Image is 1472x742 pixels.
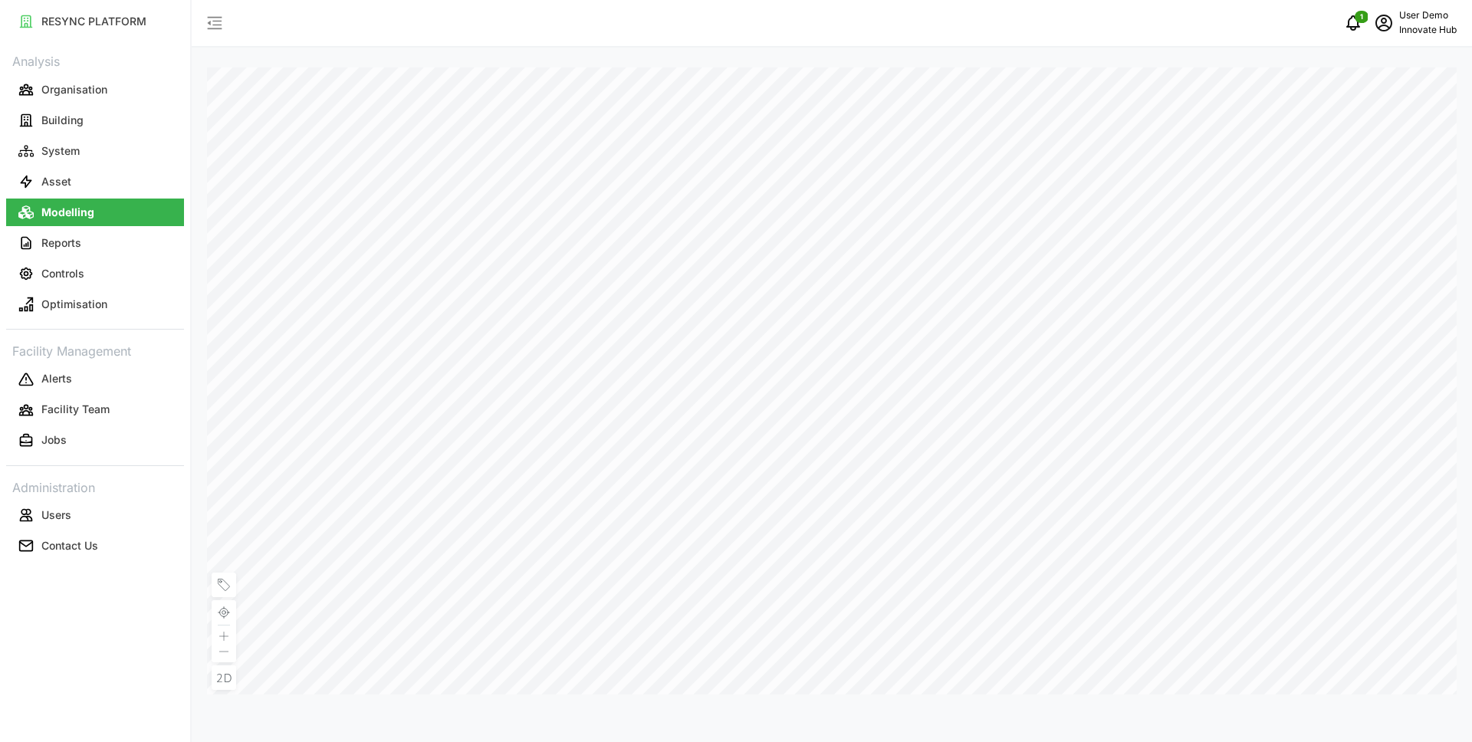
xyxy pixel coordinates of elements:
[6,366,184,393] button: Alerts
[6,289,184,320] a: Optimisation
[41,143,80,159] p: System
[6,396,184,424] button: Facility Team
[41,538,98,553] p: Contact Us
[212,573,236,597] button: Hide annotations
[41,82,107,97] p: Organisation
[41,432,67,448] p: Jobs
[6,228,184,258] a: Reports
[6,501,184,529] button: Users
[6,425,184,456] a: Jobs
[1368,8,1399,38] button: schedule
[6,8,184,35] button: RESYNC PLATFORM
[1399,8,1457,23] p: User Demo
[6,291,184,318] button: Optimisation
[41,235,81,251] p: Reports
[212,665,236,690] button: 2D
[6,137,184,165] button: System
[6,260,184,287] button: Controls
[6,500,184,530] a: Users
[41,297,107,312] p: Optimisation
[41,371,72,386] p: Alerts
[6,49,184,71] p: Analysis
[212,644,236,662] button: Zoom out
[6,258,184,289] a: Controls
[6,6,184,37] a: RESYNC PLATFORM
[212,625,236,644] button: Zoom in
[41,14,146,29] p: RESYNC PLATFORM
[1338,8,1368,38] button: notifications
[6,427,184,455] button: Jobs
[1360,11,1363,22] span: 1
[6,475,184,497] p: Administration
[6,229,184,257] button: Reports
[6,197,184,228] a: Modelling
[6,76,184,103] button: Organisation
[41,174,71,189] p: Asset
[6,530,184,561] a: Contact Us
[6,136,184,166] a: System
[6,395,184,425] a: Facility Team
[6,364,184,395] a: Alerts
[1399,23,1457,38] p: Innovate Hub
[6,199,184,226] button: Modelling
[6,532,184,560] button: Contact Us
[212,600,236,625] button: Reset view
[41,507,71,523] p: Users
[41,266,84,281] p: Controls
[6,107,184,134] button: Building
[41,205,94,220] p: Modelling
[41,402,110,417] p: Facility Team
[6,168,184,195] button: Asset
[6,339,184,361] p: Facility Management
[6,74,184,105] a: Organisation
[41,113,84,128] p: Building
[6,166,184,197] a: Asset
[6,105,184,136] a: Building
